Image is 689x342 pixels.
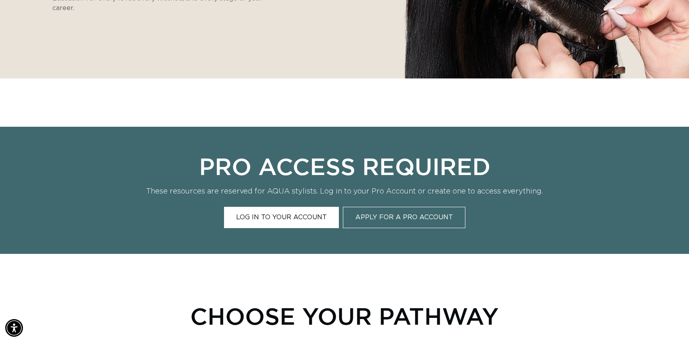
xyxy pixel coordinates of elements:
div: Accessibility Menu [5,319,23,337]
p: Pro Access Required [145,152,544,180]
p: These resources are reserved for AQUA stylists. Log in to your Pro Account or create one to acces... [145,186,544,197]
a: Log In to Your Account [224,207,339,228]
a: Apply for a Pro Account [343,207,465,228]
p: Choose Your Pathway [190,302,499,330]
